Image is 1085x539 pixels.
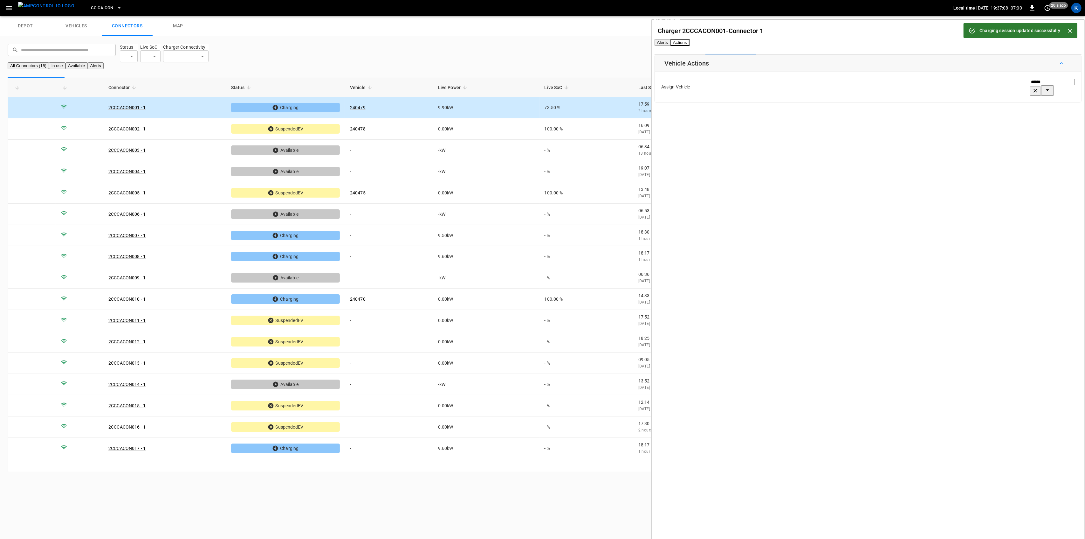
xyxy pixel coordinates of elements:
a: 2CCCACON006 - 1 [108,212,146,217]
span: Live Power [438,84,469,91]
td: - % [539,161,633,182]
td: 100.00 % [539,289,633,310]
h6: - [658,26,764,36]
p: 19:07 [638,165,773,171]
span: [DATE] [638,300,650,304]
td: - kW [433,204,539,225]
td: 0.00 kW [433,395,539,416]
td: - kW [433,140,539,161]
button: Alerts [88,62,104,69]
td: - [345,353,433,374]
span: 1 hour ago [638,449,658,454]
td: 9.50 kW [433,225,539,246]
div: SuspendedEV [231,422,340,432]
span: [DATE] [638,130,650,134]
span: 2 hours ago [638,428,660,432]
a: 2CCCACON010 - 1 [108,297,146,302]
td: 9.90 kW [433,97,539,118]
label: Charger Connectivity [163,44,209,50]
td: - % [539,416,633,438]
span: 2 hours ago [638,108,660,113]
a: 2CCCACON012 - 1 [108,339,146,344]
a: map [153,16,203,36]
button: Clear [1030,87,1041,96]
div: Charging [231,252,340,261]
p: 14:33 [638,292,773,299]
td: - % [539,140,633,161]
p: 09:05 [638,356,773,363]
label: Status [120,44,138,50]
td: 0.00 kW [433,182,539,204]
div: SuspendedEV [231,337,340,346]
td: - % [539,246,633,267]
td: 0.00 kW [433,118,539,140]
p: 16:09 [638,122,773,129]
div: Available [231,167,340,176]
span: Last Session Start [638,84,684,91]
p: 18:25 [638,335,773,341]
td: - [345,331,433,353]
span: 1 hour ago [638,236,658,241]
button: Actions [670,39,690,46]
a: 240478 [350,126,366,131]
a: 2CCCACON015 - 1 [108,403,146,408]
p: 18:17 [638,442,773,448]
p: Local time [953,5,975,11]
td: 100.00 % [539,182,633,204]
div: Available [231,209,340,219]
td: - kW [433,374,539,395]
span: [DATE] [638,194,650,198]
a: 2CCCACON007 - 1 [108,233,146,238]
a: Connector 1 [729,27,764,35]
td: - % [539,331,633,353]
div: SuspendedEV [231,316,340,325]
span: 20 s ago [1049,2,1068,9]
td: - % [539,267,633,289]
div: Charging [231,294,340,304]
div: Charging [231,103,340,112]
td: 0.00 kW [433,310,539,331]
a: 2CCCACON003 - 1 [108,148,146,153]
td: 9.60 kW [433,246,539,267]
td: - [345,374,433,395]
span: [DATE] [638,343,650,347]
td: - kW [433,161,539,182]
span: [DATE] [638,364,650,368]
p: 18:17 [638,250,773,256]
p: 06:34 [638,143,773,150]
p: 17:59 [638,101,773,107]
span: [DATE] [638,321,650,326]
div: Available [231,380,340,389]
button: Open [1041,85,1054,96]
span: [DATE] [638,172,650,177]
td: - [345,267,433,289]
p: 13:52 [638,378,773,384]
span: Connector [108,84,138,91]
td: - % [539,204,633,225]
td: - [345,140,433,161]
span: Live SoC [545,84,571,91]
td: 0.00 kW [433,331,539,353]
td: 0.00 kW [433,289,539,310]
button: All Connectors (18) [8,62,49,69]
div: Connectors submenus tabs [655,39,1082,46]
p: 12:14 [638,399,773,405]
div: Charging [231,231,340,240]
div: Available [231,273,340,283]
p: 18:30 [638,229,773,235]
a: 2CCCACON016 - 1 [108,424,146,430]
a: 2CCCACON011 - 1 [108,318,146,323]
a: 2CCCACON004 - 1 [108,169,146,174]
div: Charging [231,444,340,453]
a: 2CCCACON017 - 1 [108,446,146,451]
span: Vehicle [350,84,374,91]
td: - % [539,225,633,246]
p: 06:53 [638,207,773,214]
span: 13 hours ago [638,151,663,156]
span: 1 hour ago [638,257,658,262]
a: 2CCCACON002 - 1 [108,126,146,131]
button: in use [49,62,65,69]
p: 13:48 [638,186,773,192]
td: - % [539,395,633,416]
td: - [345,438,433,459]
